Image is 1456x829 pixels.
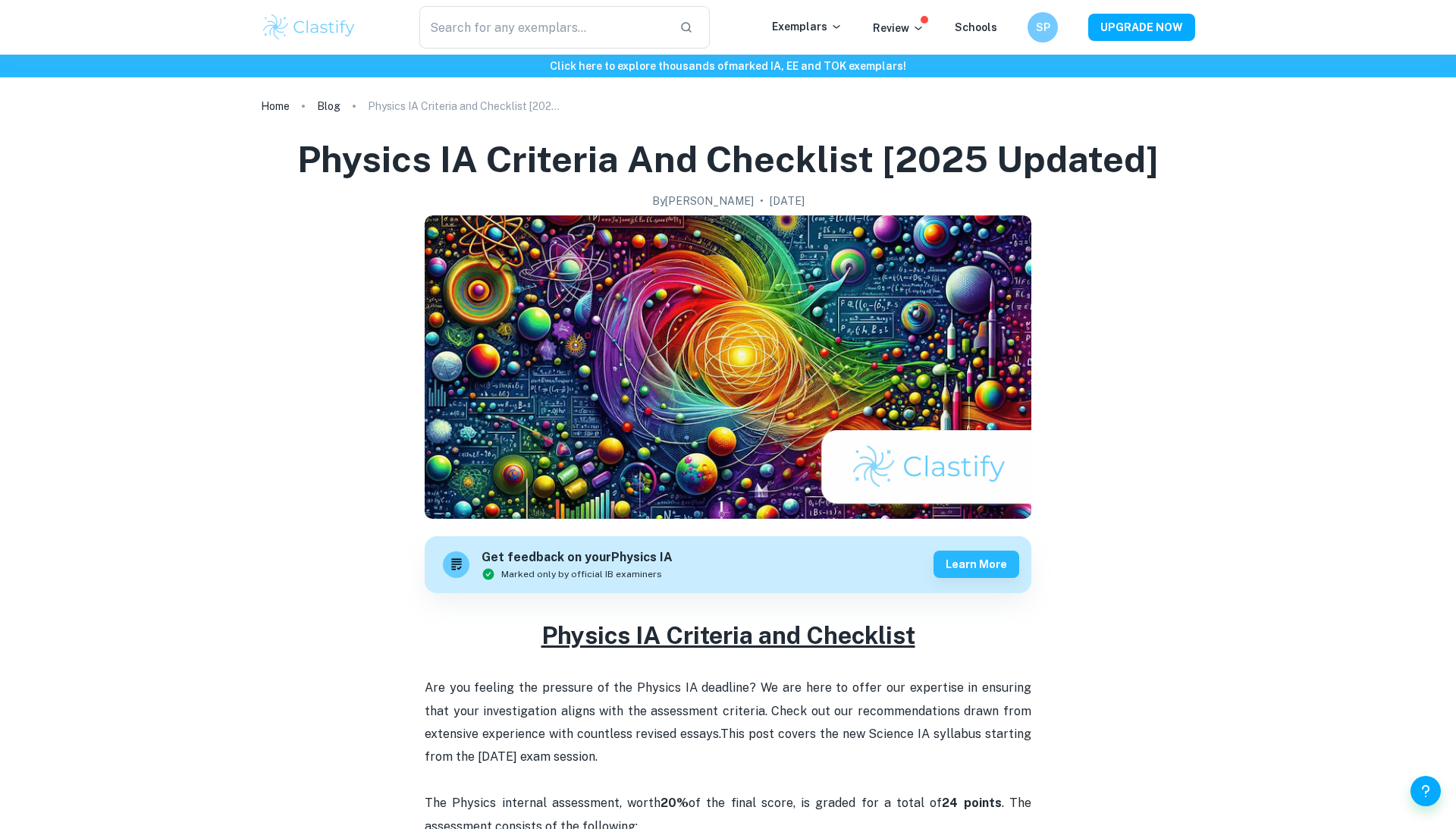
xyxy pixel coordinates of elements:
[1088,14,1195,41] button: UPGRADE NOW
[934,551,1019,578] button: Learn more
[425,727,1034,764] span: This post covers the new Science IA syllabus starting from the [DATE] exam session.
[1410,776,1441,806] button: Help and Feedback
[770,193,805,209] h2: [DATE]
[261,96,290,117] a: Home
[317,96,340,117] a: Blog
[1034,19,1052,36] h6: SP
[425,536,1031,593] a: Get feedback on yourPhysics IAMarked only by official IB examinersLearn more
[661,796,689,810] strong: 20%
[425,215,1031,519] img: Physics IA Criteria and Checklist [2025 updated] cover image
[873,20,924,36] p: Review
[419,6,667,49] input: Search for any exemplars...
[425,677,1031,769] p: Are you feeling the pressure of the Physics IA deadline? We are here to offer our expertise in en...
[1028,12,1058,42] button: SP
[368,98,565,115] p: Physics IA Criteria and Checklist [2025 updated]
[482,548,673,567] h6: Get feedback on your Physics IA
[297,135,1159,184] h1: Physics IA Criteria and Checklist [2025 updated]
[541,621,915,649] u: Physics IA Criteria and Checklist
[3,58,1453,74] h6: Click here to explore thousands of marked IA, EE and TOK exemplars !
[501,567,662,581] span: Marked only by official IB examiners
[652,193,754,209] h2: By [PERSON_NAME]
[760,193,764,209] p: •
[772,18,843,35] p: Exemplars
[955,21,997,33] a: Schools
[261,12,357,42] img: Clastify logo
[942,796,1001,810] strong: 24 points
